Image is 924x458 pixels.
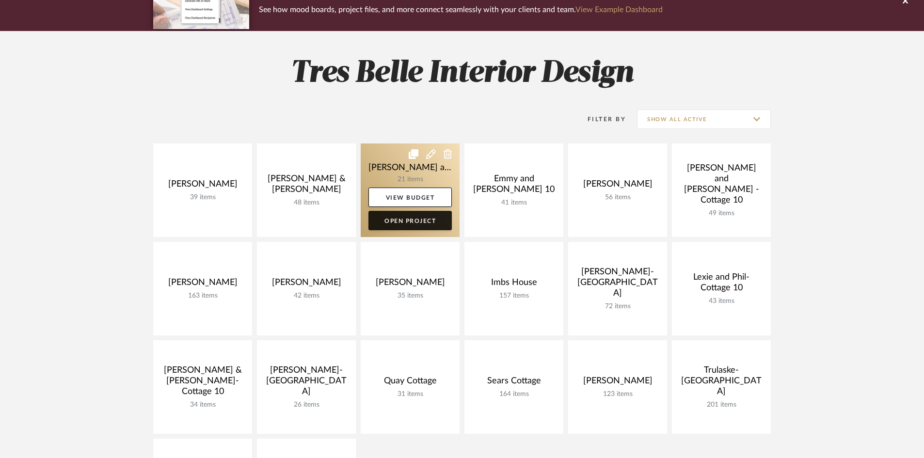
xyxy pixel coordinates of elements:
div: Quay Cottage [368,376,452,390]
div: 72 items [576,302,659,311]
div: 31 items [368,390,452,398]
p: See how mood boards, project files, and more connect seamlessly with your clients and team. [259,3,663,16]
a: View Example Dashboard [575,6,663,14]
div: Emmy and [PERSON_NAME] 10 [472,174,556,199]
div: [PERSON_NAME]- [GEOGRAPHIC_DATA] [576,267,659,302]
div: 41 items [472,199,556,207]
div: Lexie and Phil-Cottage 10 [680,272,763,297]
div: [PERSON_NAME] [161,179,244,193]
div: [PERSON_NAME] [576,376,659,390]
a: View Budget [368,188,452,207]
h2: Tres Belle Interior Design [113,55,811,92]
div: 48 items [265,199,348,207]
div: Imbs House [472,277,556,292]
div: 26 items [265,401,348,409]
div: 164 items [472,390,556,398]
div: [PERSON_NAME]-[GEOGRAPHIC_DATA] [265,365,348,401]
div: [PERSON_NAME] [265,277,348,292]
div: [PERSON_NAME] and [PERSON_NAME] -Cottage 10 [680,163,763,209]
a: Open Project [368,211,452,230]
div: Filter By [575,114,626,124]
div: [PERSON_NAME] [576,179,659,193]
div: Sears Cottage [472,376,556,390]
div: [PERSON_NAME] [161,277,244,292]
div: 49 items [680,209,763,218]
div: [PERSON_NAME] & [PERSON_NAME] [265,174,348,199]
div: 34 items [161,401,244,409]
div: 35 items [368,292,452,300]
div: 43 items [680,297,763,305]
div: [PERSON_NAME] & [PERSON_NAME]-Cottage 10 [161,365,244,401]
div: 123 items [576,390,659,398]
div: 201 items [680,401,763,409]
div: 42 items [265,292,348,300]
div: 163 items [161,292,244,300]
div: 157 items [472,292,556,300]
div: 39 items [161,193,244,202]
div: Trulaske-[GEOGRAPHIC_DATA] [680,365,763,401]
div: [PERSON_NAME] [368,277,452,292]
div: 56 items [576,193,659,202]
